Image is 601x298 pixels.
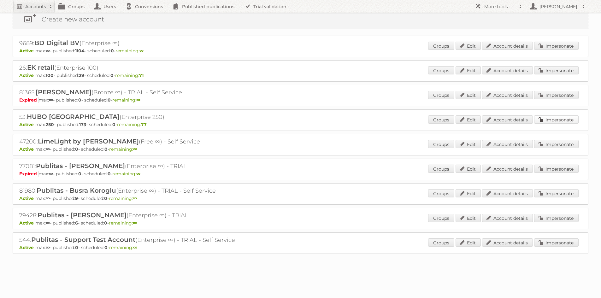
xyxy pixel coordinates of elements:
h2: 77081: (Enterprise ∞) - TRIAL [19,162,240,170]
a: Edit [456,91,481,99]
span: remaining: [112,171,140,177]
strong: 71 [139,73,144,78]
p: max: - published: - scheduled: - [19,73,582,78]
a: Impersonate [534,91,579,99]
strong: 0 [104,245,108,250]
strong: 77 [141,122,147,127]
strong: 0 [75,146,78,152]
strong: ∞ [133,196,137,201]
strong: ∞ [46,220,50,226]
a: Account details [482,91,533,99]
a: Edit [456,140,481,148]
strong: 0 [108,171,111,177]
span: Active [19,196,35,201]
a: Account details [482,115,533,124]
a: Edit [456,165,481,173]
span: remaining: [109,146,137,152]
strong: 0 [110,73,114,78]
a: Account details [482,140,533,148]
span: Active [19,146,35,152]
span: Active [19,122,35,127]
a: Account details [482,189,533,197]
strong: ∞ [49,171,53,177]
strong: 0 [104,220,107,226]
a: Edit [456,189,481,197]
h2: 544: (Enterprise ∞) - TRIAL - Self Service [19,236,240,244]
a: Groups [428,214,454,222]
a: Impersonate [534,238,579,247]
a: Groups [428,165,454,173]
a: Edit [456,214,481,222]
strong: 0 [104,146,108,152]
span: Expired [19,171,38,177]
a: Impersonate [534,214,579,222]
a: Edit [456,115,481,124]
strong: 0 [111,48,114,54]
strong: 29 [79,73,84,78]
span: Publitas - Support Test Account [31,236,135,243]
h2: 81980: (Enterprise ∞) - TRIAL - Self Service [19,187,240,195]
h2: 47200: (Free ∞) - Self Service [19,137,240,146]
strong: ∞ [133,146,137,152]
p: max: - published: - scheduled: - [19,196,582,201]
h2: 9689: (Enterprise ∞) [19,39,240,47]
a: Impersonate [534,165,579,173]
h2: 79428: (Enterprise ∞) - TRIAL [19,211,240,219]
strong: 0 [75,245,78,250]
strong: 0 [108,97,111,103]
span: [PERSON_NAME] [36,88,91,96]
strong: ∞ [46,146,50,152]
a: Impersonate [534,42,579,50]
strong: ∞ [49,97,53,103]
span: Active [19,73,35,78]
h2: 26: (Enterprise 100) [19,64,240,72]
a: Impersonate [534,115,579,124]
a: Groups [428,189,454,197]
span: Publitas - [PERSON_NAME] [38,211,127,219]
span: HUBO [GEOGRAPHIC_DATA] [27,113,120,120]
span: remaining: [109,196,137,201]
strong: ∞ [136,171,140,177]
a: Groups [428,140,454,148]
span: BD Digital BV [34,39,80,47]
strong: 1104 [75,48,85,54]
a: Account details [482,165,533,173]
strong: 173 [79,122,86,127]
strong: 6 [75,220,78,226]
p: max: - published: - scheduled: - [19,122,582,127]
strong: ∞ [46,245,50,250]
span: LimeLight by [PERSON_NAME] [38,137,139,145]
p: max: - published: - scheduled: - [19,48,582,54]
a: Account details [482,42,533,50]
strong: 0 [112,122,115,127]
span: EK retail [27,64,54,71]
p: max: - published: - scheduled: - [19,245,582,250]
strong: 0 [78,97,81,103]
a: Account details [482,66,533,74]
span: Active [19,245,35,250]
a: Impersonate [534,66,579,74]
span: remaining: [109,220,137,226]
span: Active [19,48,35,54]
h2: 53: (Enterprise 250) [19,113,240,121]
strong: ∞ [136,97,140,103]
strong: 100 [46,73,54,78]
strong: ∞ [139,48,144,54]
strong: 250 [46,122,54,127]
h2: Accounts [25,3,46,10]
a: Groups [428,66,454,74]
span: remaining: [115,73,144,78]
span: Publitas - Busra Koroglu [37,187,116,194]
span: remaining: [117,122,147,127]
h2: 81365: (Bronze ∞) - TRIAL - Self Service [19,88,240,96]
strong: ∞ [46,196,50,201]
strong: 0 [104,196,107,201]
strong: ∞ [46,48,50,54]
a: Edit [456,238,481,247]
strong: ∞ [133,220,137,226]
p: max: - published: - scheduled: - [19,146,582,152]
p: max: - published: - scheduled: - [19,97,582,103]
p: max: - published: - scheduled: - [19,220,582,226]
strong: 0 [78,171,81,177]
a: Groups [428,115,454,124]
